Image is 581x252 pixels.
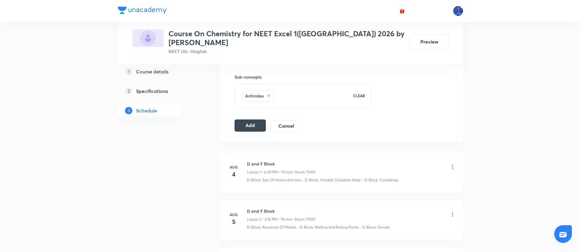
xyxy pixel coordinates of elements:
[125,107,132,114] p: 3
[297,225,298,230] div: ·
[399,8,405,14] img: avatar
[136,87,168,95] h5: Specifications
[136,68,169,75] h5: Course details
[235,74,371,80] h6: Sub-concepts
[302,177,304,183] div: ·
[360,225,361,230] div: ·
[364,177,398,183] p: D-Block: Complexes
[300,225,359,230] p: D-Block: Melting And Boiling Points
[247,208,315,214] h6: D and F Block
[247,161,315,167] h6: D and F Block
[228,164,240,170] h6: Aug
[247,169,293,175] p: Lesson 1 • 6:00 PM • 90 min
[247,217,292,222] p: Lesson 2 • 4:15 PM • 90 min
[410,34,449,49] button: Preview
[292,217,315,222] p: • Room TN101
[228,217,240,226] h4: 5
[247,177,301,183] p: D-Block: Size Of Atoms And Ions
[118,7,167,16] a: Company Logo
[125,68,132,75] p: 1
[118,66,200,78] a: 1Course details
[125,87,132,95] p: 2
[453,6,463,16] img: Mahesh Bhat
[136,107,157,114] h5: Schedule
[118,7,167,14] img: Company Logo
[228,212,240,217] h6: Aug
[271,120,302,132] button: Cancel
[132,29,164,47] img: A4836E21-2F43-4049-9360-A88F4DA0E6AB_plus.png
[397,6,407,16] button: avatar
[362,225,390,230] p: D-Block: Density
[245,93,264,99] h6: Actinides
[362,177,363,183] div: ·
[118,85,200,97] a: 2Specifications
[228,170,240,179] h4: 4
[293,169,315,175] p: • Room TN101
[169,29,405,47] h3: Course On Chemistry for NEET Excel 1([GEOGRAPHIC_DATA]) 2026 by [PERSON_NAME]
[305,177,361,183] p: D-Block: Variable Oxidation State
[353,93,365,98] p: CLEAR
[169,48,405,55] p: NEET UG • Hinglish
[247,225,296,230] p: D-Block: Reactivity Of Metals
[235,119,266,132] button: Add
